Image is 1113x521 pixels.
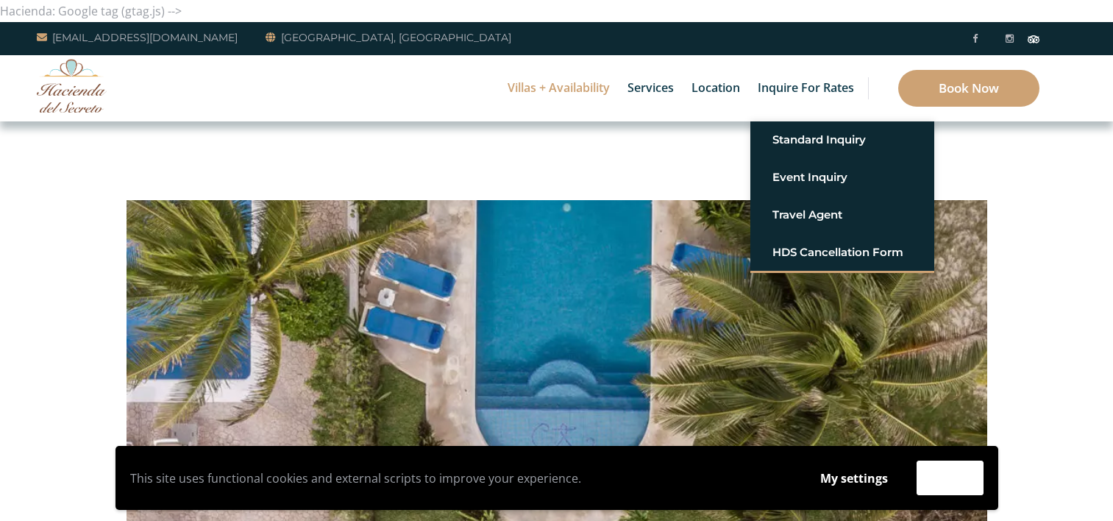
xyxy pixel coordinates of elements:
a: [EMAIL_ADDRESS][DOMAIN_NAME] [37,29,238,46]
img: Awesome Logo [37,59,107,113]
a: Book Now [898,70,1039,107]
button: My settings [806,461,902,495]
a: Travel Agent [772,202,912,228]
button: Accept [917,461,984,495]
a: [GEOGRAPHIC_DATA], [GEOGRAPHIC_DATA] [266,29,511,46]
a: Inquire for Rates [750,55,861,121]
img: Tripadvisor_logomark.svg [1028,35,1039,43]
a: Location [684,55,747,121]
a: Services [620,55,681,121]
a: Event Inquiry [772,164,912,191]
a: Standard Inquiry [772,127,912,153]
a: HDS Cancellation Form [772,239,912,266]
p: This site uses functional cookies and external scripts to improve your experience. [130,467,792,489]
a: Villas + Availability [500,55,617,121]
